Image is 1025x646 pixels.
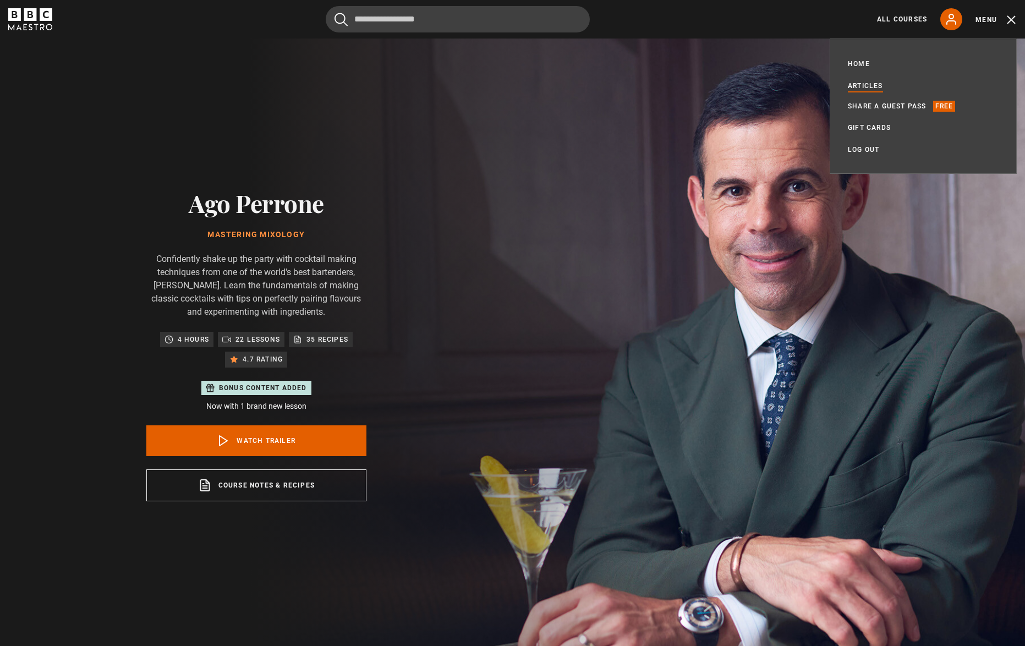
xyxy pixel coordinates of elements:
[975,14,1017,25] button: Toggle navigation
[306,334,348,345] p: 35 recipes
[146,469,366,501] a: Course notes & recipes
[219,383,307,393] p: Bonus content added
[848,80,883,91] a: Articles
[235,334,280,345] p: 22 lessons
[848,101,927,112] a: Share a guest pass
[146,231,366,239] h1: Mastering Mixology
[877,14,927,24] a: All Courses
[335,13,348,26] button: Submit the search query
[146,401,366,412] p: Now with 1 brand new lesson
[848,122,891,133] a: Gift Cards
[178,334,209,345] p: 4 hours
[146,189,366,217] h2: Ago Perrone
[243,354,283,365] p: 4.7 rating
[146,425,366,456] a: Watch Trailer
[848,144,879,155] a: Log out
[848,58,870,69] a: Home
[933,101,956,112] p: Free
[326,6,590,32] input: Search
[146,253,366,319] p: Confidently shake up the party with cocktail making techniques from one of the world's best barte...
[8,8,52,30] svg: BBC Maestro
